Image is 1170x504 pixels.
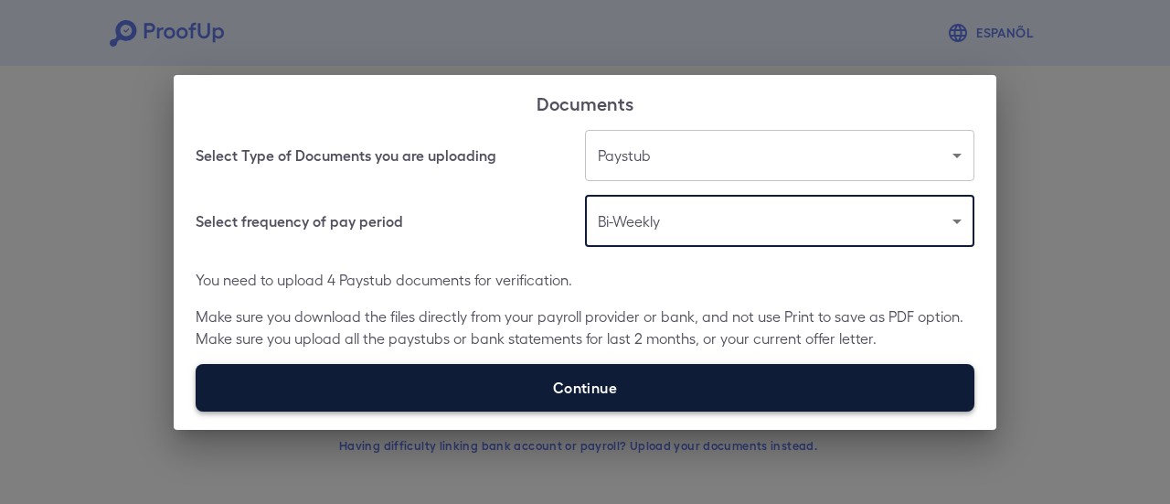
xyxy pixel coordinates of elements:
h2: Documents [174,75,996,130]
h6: Select Type of Documents you are uploading [196,145,496,166]
p: Make sure you download the files directly from your payroll provider or bank, and not use Print t... [196,306,974,349]
h6: Select frequency of pay period [196,210,403,232]
div: Paystub [585,130,974,181]
div: Bi-Weekly [585,196,974,247]
label: Continue [196,364,974,412]
p: You need to upload 4 Paystub documents for verification. [196,269,974,291]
